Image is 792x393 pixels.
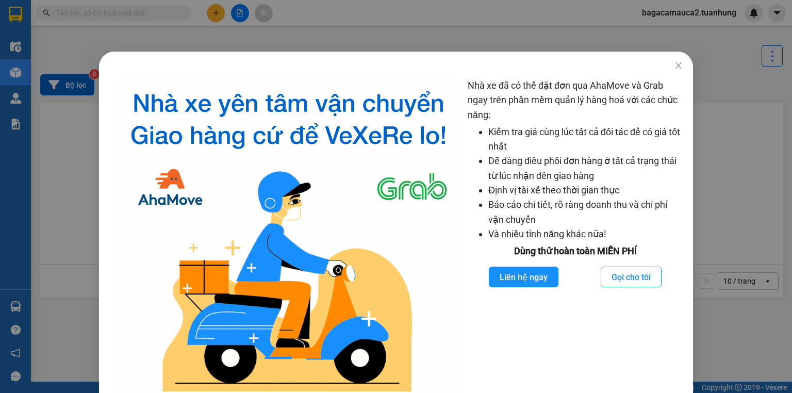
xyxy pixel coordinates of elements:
[488,227,683,241] li: Và nhiều tính năng khác nữa!
[664,52,693,80] button: Close
[468,244,683,258] div: Dùng thử hoàn toàn MIỄN PHÍ
[612,271,651,284] span: Gọi cho tôi
[488,125,683,154] li: Kiểm tra giá cùng lúc tất cả đối tác để có giá tốt nhất
[500,271,548,284] span: Liên hệ ngay
[488,198,683,227] li: Báo cáo chi tiết, rõ ràng doanh thu và chi phí vận chuyển
[488,154,683,183] li: Dễ dàng điều phối đơn hàng ở tất cả trạng thái từ lúc nhận đến giao hàng
[601,267,662,287] button: Gọi cho tôi
[674,61,683,70] span: close
[489,267,558,287] button: Liên hệ ngay
[488,183,683,198] li: Định vị tài xế theo thời gian thực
